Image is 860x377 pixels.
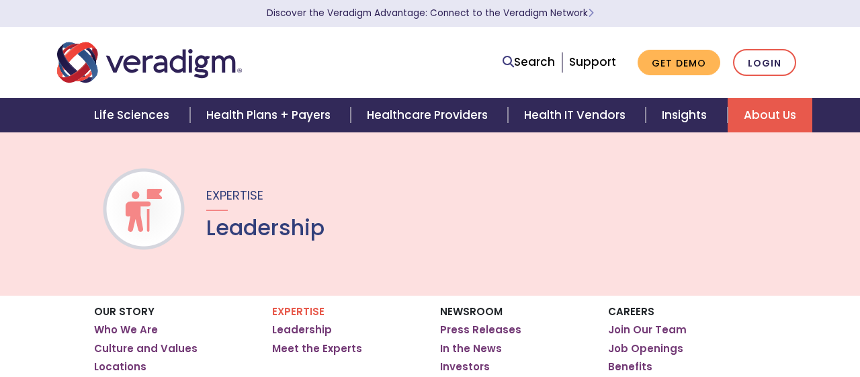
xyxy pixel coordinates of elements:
[440,360,490,374] a: Investors
[267,7,594,19] a: Discover the Veradigm Advantage: Connect to the Veradigm NetworkLearn More
[569,54,616,70] a: Support
[78,98,189,132] a: Life Sciences
[206,215,325,241] h1: Leadership
[503,53,555,71] a: Search
[440,323,521,337] a: Press Releases
[646,98,727,132] a: Insights
[57,40,242,85] img: Veradigm logo
[94,342,198,355] a: Culture and Values
[272,323,332,337] a: Leadership
[440,342,502,355] a: In the News
[733,49,796,77] a: Login
[608,360,652,374] a: Benefits
[608,323,687,337] a: Join Our Team
[190,98,351,132] a: Health Plans + Payers
[728,98,812,132] a: About Us
[638,50,720,76] a: Get Demo
[272,342,362,355] a: Meet the Experts
[94,360,146,374] a: Locations
[588,7,594,19] span: Learn More
[206,187,263,204] span: Expertise
[94,323,158,337] a: Who We Are
[508,98,646,132] a: Health IT Vendors
[608,342,683,355] a: Job Openings
[351,98,508,132] a: Healthcare Providers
